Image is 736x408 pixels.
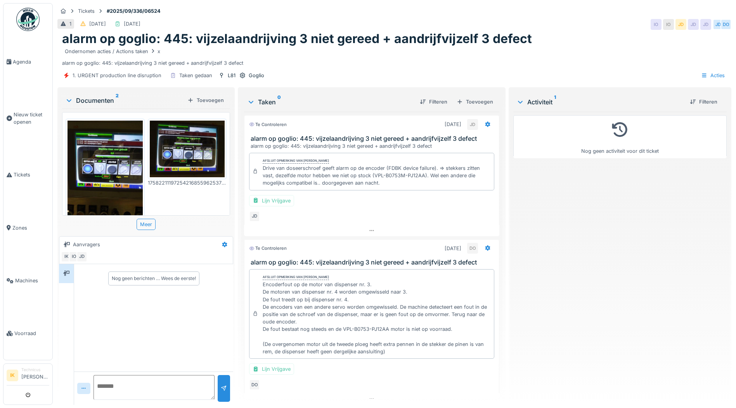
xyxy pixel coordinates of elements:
[467,119,478,130] div: JD
[249,195,294,206] div: Lijn Vrijgave
[78,7,95,15] div: Tickets
[69,20,71,28] div: 1
[13,58,49,66] span: Agenda
[263,275,329,280] div: Afsluit opmerking van [PERSON_NAME]
[263,158,329,164] div: Afsluit opmerking van [PERSON_NAME]
[104,7,164,15] strong: #2025/09/336/06524
[675,19,686,30] div: JD
[124,20,140,28] div: [DATE]
[251,259,496,266] h3: alarm op goglio: 445: vijzelaandrijving 3 niet gereed + aandrijfvijzelf 3 defect
[3,307,52,360] a: Voorraad
[251,142,496,150] div: alarm op goglio: 445: vijzelaandrijving 3 niet gereed + aandrijfvijzelf 3 defect
[73,241,100,248] div: Aanvragers
[518,119,722,155] div: Nog geen activiteit voor dit ticket
[68,121,143,221] img: p8ugfgjyb7g54pxpvz78m5tel66d
[14,111,49,126] span: Nieuw ticket openen
[688,19,699,30] div: JD
[467,243,478,254] div: DO
[454,97,496,107] div: Toevoegen
[116,96,119,105] sup: 2
[112,275,196,282] div: Nog geen berichten … Wees de eerste!
[184,95,227,105] div: Toevoegen
[249,72,264,79] div: Goglio
[516,97,684,107] div: Activiteit
[7,367,49,386] a: IK Technicus[PERSON_NAME]
[73,72,161,79] div: 1. URGENT production line disruption
[700,19,711,30] div: JD
[249,379,260,390] div: DO
[445,245,461,252] div: [DATE]
[69,251,80,262] div: IO
[698,70,728,81] div: Acties
[251,135,496,142] h3: alarm op goglio: 445: vijzelaandrijving 3 niet gereed + aandrijfvijzelf 3 defect
[263,281,491,355] div: Encoderfout op de motor van dispenser nr. 3. De motoren van dispenser nr. 4 worden omgewisseld na...
[3,149,52,201] a: Tickets
[417,97,450,107] div: Filteren
[651,19,662,30] div: IO
[16,8,40,31] img: Badge_color-CXgf-gQk.svg
[21,367,49,373] div: Technicus
[89,20,106,28] div: [DATE]
[554,97,556,107] sup: 1
[247,97,414,107] div: Taken
[14,171,49,178] span: Tickets
[687,97,720,107] div: Filteren
[62,47,727,67] div: alarm op goglio: 445: vijzelaandrijving 3 niet gereed + aandrijfvijzelf 3 defect
[61,251,72,262] div: IK
[137,219,156,230] div: Meer
[249,121,287,128] div: Te controleren
[249,245,287,252] div: Te controleren
[720,19,731,30] div: DO
[445,121,461,128] div: [DATE]
[713,19,724,30] div: JD
[249,363,294,375] div: Lijn Vrijgave
[179,72,212,79] div: Taken gedaan
[277,97,281,107] sup: 0
[62,31,532,46] h1: alarm op goglio: 445: vijzelaandrijving 3 niet gereed + aandrijfvijzelf 3 defect
[150,121,225,177] img: 6muak6aj5kl93h6s845ecx32xejk
[12,224,49,232] span: Zones
[65,96,184,105] div: Documenten
[3,254,52,307] a: Machines
[148,179,227,187] div: 17582211197254216855962537032457.jpg
[76,251,87,262] div: JD
[3,35,52,88] a: Agenda
[3,88,52,149] a: Nieuw ticket openen
[263,164,491,187] div: Drive van doseerschroef geeft alarm op de encoder (FDBK device failure). => stekkers zitten vast,...
[3,201,52,254] a: Zones
[14,330,49,337] span: Voorraad
[249,211,260,222] div: JD
[21,367,49,384] li: [PERSON_NAME]
[7,370,18,381] li: IK
[15,277,49,284] span: Machines
[65,48,160,55] div: Ondernomen acties / Actions taken x
[663,19,674,30] div: IO
[228,72,236,79] div: L81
